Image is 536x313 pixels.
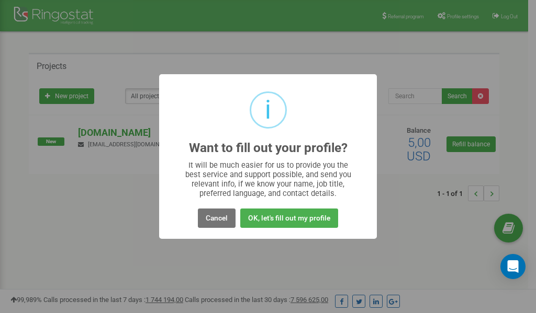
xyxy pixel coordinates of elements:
[180,160,356,198] div: It will be much easier for us to provide you the best service and support possible, and send you ...
[198,208,236,228] button: Cancel
[189,141,348,155] h2: Want to fill out your profile?
[500,254,526,279] div: Open Intercom Messenger
[265,93,271,127] div: i
[240,208,338,228] button: OK, let's fill out my profile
